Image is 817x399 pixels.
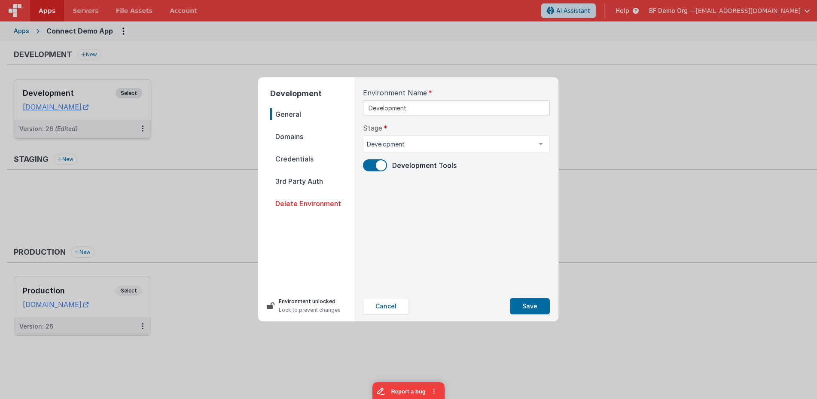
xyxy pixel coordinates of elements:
[270,198,354,210] span: Delete Environment
[363,88,427,98] span: Environment Name
[510,298,550,314] button: Save
[270,153,354,165] span: Credentials
[363,298,409,314] button: Cancel
[270,131,354,143] span: Domains
[279,306,341,314] p: Lock to prevent changes
[367,140,532,149] span: Development
[363,123,382,133] span: Stage
[279,297,341,306] p: Environment unlocked
[270,88,354,100] h2: Development
[392,161,457,170] span: Development Tools
[270,108,354,120] span: General
[270,175,354,187] span: 3rd Party Auth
